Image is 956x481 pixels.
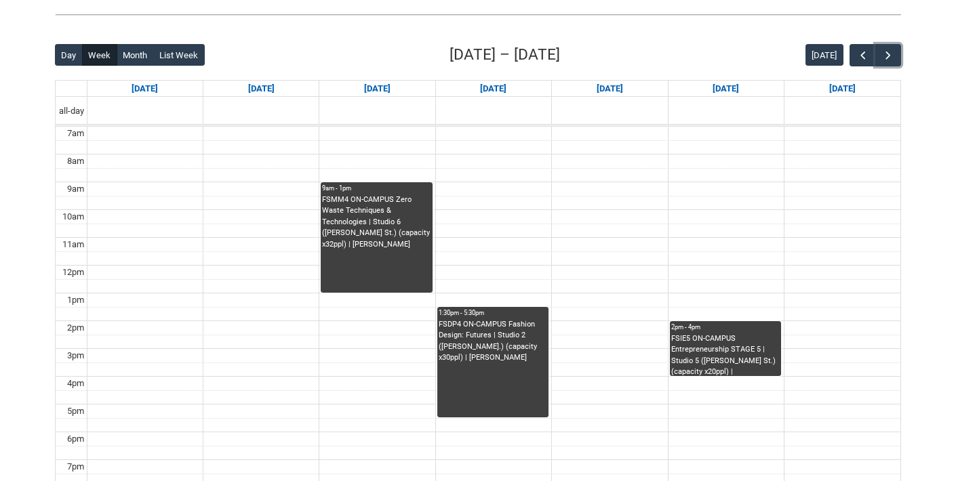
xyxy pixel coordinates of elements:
[875,44,901,66] button: Next Week
[129,81,161,97] a: Go to September 14, 2025
[117,44,154,66] button: Month
[153,44,205,66] button: List Week
[64,377,87,390] div: 4pm
[60,266,87,279] div: 12pm
[55,7,901,22] img: REDU_GREY_LINE
[322,194,431,251] div: FSMM4 ON-CAMPUS Zero Waste Techniques & Technologies | Studio 6 ([PERSON_NAME] St.) (capacity x32...
[64,460,87,474] div: 7pm
[64,321,87,335] div: 2pm
[60,238,87,251] div: 11am
[671,322,780,332] div: 2pm - 4pm
[64,404,87,418] div: 5pm
[245,81,277,97] a: Go to September 15, 2025
[826,81,858,97] a: Go to September 20, 2025
[439,319,547,364] div: FSDP4 ON-CAMPUS Fashion Design: Futures | Studio 2 ([PERSON_NAME].) (capacity x30ppl) | [PERSON_N...
[64,182,87,196] div: 9am
[361,81,393,97] a: Go to September 16, 2025
[439,308,547,318] div: 1:30pm - 5:30pm
[82,44,117,66] button: Week
[64,293,87,307] div: 1pm
[594,81,626,97] a: Go to September 18, 2025
[60,210,87,224] div: 10am
[710,81,742,97] a: Go to September 19, 2025
[805,44,843,66] button: [DATE]
[850,44,875,66] button: Previous Week
[56,104,87,118] span: all-day
[64,127,87,140] div: 7am
[450,43,560,66] h2: [DATE] – [DATE]
[671,333,780,376] div: FSIE5 ON-CAMPUS Entrepreneurship STAGE 5 | Studio 5 ([PERSON_NAME] St.) (capacity x20ppl) | [PERS...
[64,349,87,362] div: 3pm
[55,44,83,66] button: Day
[477,81,509,97] a: Go to September 17, 2025
[322,184,431,193] div: 9am - 1pm
[64,432,87,446] div: 6pm
[64,154,87,168] div: 8am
